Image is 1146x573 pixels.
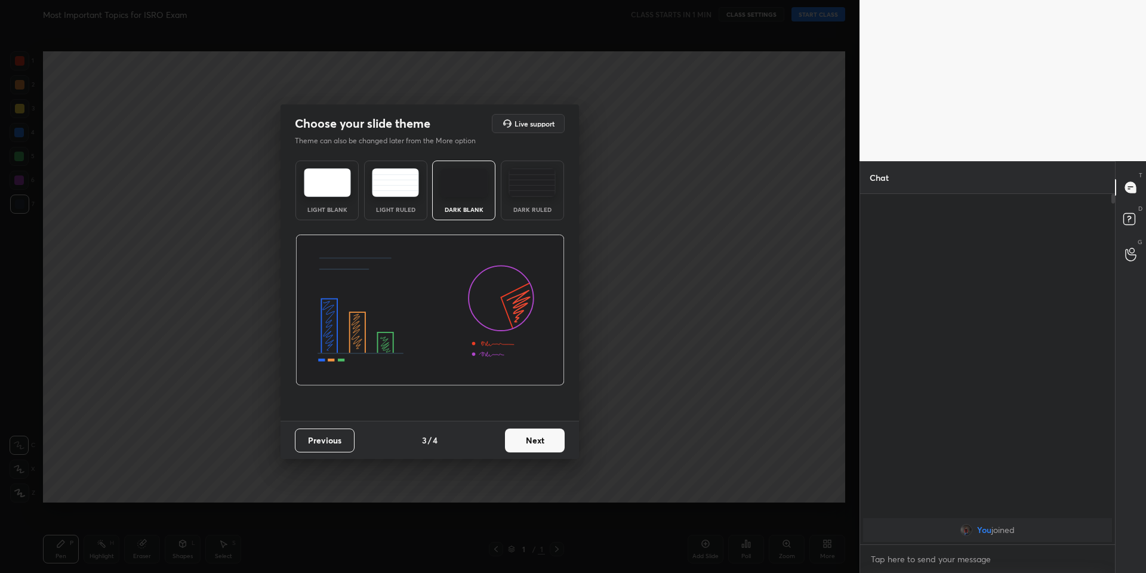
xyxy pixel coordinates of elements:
div: Dark Blank [440,207,488,212]
div: Dark Ruled [509,207,556,212]
div: Light Blank [303,207,351,212]
h4: / [428,434,432,446]
div: grid [860,516,1115,544]
img: darkThemeBanner.d06ce4a2.svg [295,235,565,386]
p: Chat [860,162,898,193]
img: darkTheme.f0cc69e5.svg [440,168,488,197]
img: lightRuledTheme.5fabf969.svg [372,168,419,197]
p: T [1139,171,1142,180]
p: D [1138,204,1142,213]
h2: Choose your slide theme [295,116,430,131]
p: Theme can also be changed later from the More option [295,135,488,146]
p: G [1138,238,1142,247]
h4: 3 [422,434,427,446]
img: 0cf1bf49248344338ee83de1f04af710.9781463_3 [960,524,972,536]
img: darkRuledTheme.de295e13.svg [509,168,556,197]
h4: 4 [433,434,438,446]
span: joined [991,525,1015,535]
h5: Live support [515,120,554,127]
button: Next [505,429,565,452]
div: Light Ruled [372,207,420,212]
img: lightTheme.e5ed3b09.svg [304,168,351,197]
button: Previous [295,429,355,452]
span: You [977,525,991,535]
